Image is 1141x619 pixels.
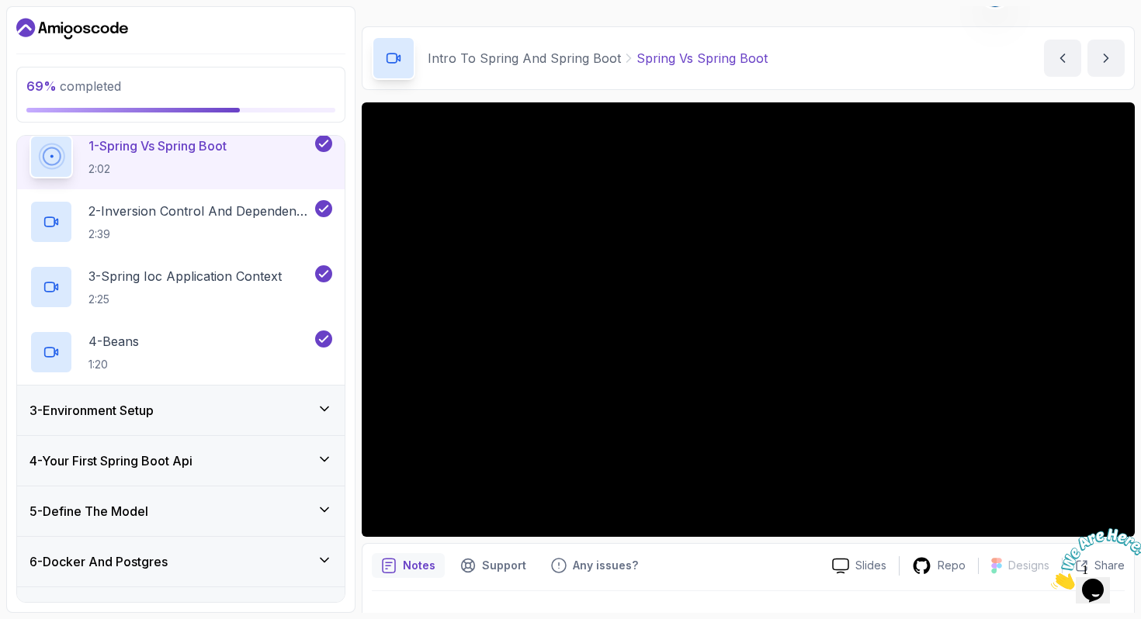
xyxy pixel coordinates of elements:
p: 4 - Beans [88,332,139,351]
p: Any issues? [573,558,638,573]
button: 2-Inversion Control And Dependency Injection2:39 [29,200,332,244]
a: Slides [820,558,899,574]
span: completed [26,78,121,94]
p: 2 - Inversion Control And Dependency Injection [88,202,312,220]
p: 1 - Spring Vs Spring Boot [88,137,227,155]
a: Dashboard [16,16,128,41]
h3: 5 - Define The Model [29,502,148,520]
h3: 6 - Docker And Postgres [29,552,168,571]
a: Repo [900,556,978,576]
p: 3 - Spring Ioc Application Context [88,267,282,285]
p: Support [482,558,526,573]
button: 5-Define The Model [17,486,345,536]
button: Support button [451,553,536,578]
p: 2:02 [88,161,227,177]
p: Designs [1008,558,1049,573]
p: Repo [938,558,966,573]
button: next content [1087,40,1125,77]
button: 4-Beans1:20 [29,330,332,374]
h3: 4 - Your First Spring Boot Api [29,451,192,470]
img: Chat attention grabber [6,6,102,67]
p: Intro To Spring And Spring Boot [428,49,621,67]
button: notes button [372,553,445,578]
button: Feedback button [542,553,647,578]
iframe: 1 - Spring vs Spring Boot [362,102,1135,537]
p: Notes [403,558,435,573]
p: Slides [855,558,886,573]
p: 2:25 [88,292,282,307]
span: 69 % [26,78,57,94]
button: 1-Spring Vs Spring Boot2:02 [29,135,332,178]
p: 1:20 [88,357,139,372]
p: Spring Vs Spring Boot [636,49,768,67]
button: previous content [1044,40,1081,77]
h3: 3 - Environment Setup [29,401,154,420]
span: 1 [6,6,12,19]
iframe: chat widget [1045,522,1141,596]
button: 3-Environment Setup [17,386,345,435]
button: 6-Docker And Postgres [17,537,345,586]
button: 4-Your First Spring Boot Api [17,436,345,486]
button: 3-Spring Ioc Application Context2:25 [29,265,332,309]
p: 2:39 [88,227,312,242]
